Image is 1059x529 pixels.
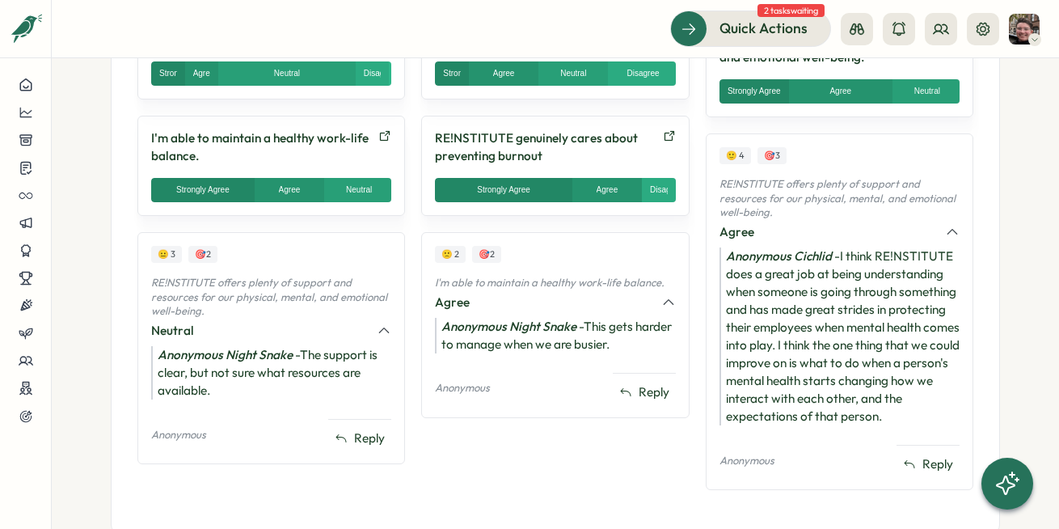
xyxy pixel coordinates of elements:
[914,85,940,98] div: Neutral
[757,4,825,17] span: 2 tasks waiting
[435,381,490,396] p: Anonymous
[719,454,774,468] p: Anonymous
[346,184,372,197] div: Neutral
[151,276,391,319] p: RE!NSTITUTE offers plenty of support and resources for our physical, mental, and emotional well-b...
[435,318,675,353] div: - This gets harder to manage when we are busier.
[1009,14,1040,44] img: Jordan Marino
[435,294,651,311] div: Agree
[435,129,656,165] p: RE!NSTITUTE genuinely cares about preventing burnout
[719,177,960,220] p: RE!NSTITUTE offers plenty of support and resources for our physical, mental, and emotional well-b...
[151,322,367,340] div: Neutral
[274,67,300,80] div: Neutral
[354,430,385,447] span: Reply
[597,184,618,197] div: Agree
[719,248,960,425] div: - I think RE!NSTITUTE does a great job at being understanding when someone is going through somet...
[441,319,576,334] i: Anonymous Night Snake
[493,67,515,80] div: Agree
[719,147,751,164] div: Sentiment Score
[159,67,177,80] div: Strongly Agree
[757,147,787,164] div: Upvotes
[151,129,372,165] p: I'm able to maintain a healthy work-life balance.
[650,184,668,197] div: Disagree
[726,248,832,264] i: Anonymous Cichlid
[188,246,217,263] div: Upvotes
[378,129,391,165] a: Open survey in new tab
[151,246,182,263] div: Sentiment Score
[328,426,391,451] button: Reply
[279,184,301,197] div: Agree
[719,18,808,39] span: Quick Actions
[627,67,659,80] div: Disagree
[639,383,669,401] span: Reply
[364,67,382,80] div: Disagree
[151,346,391,400] div: - The support is clear, but not sure what resources are available.
[443,67,461,80] div: Strongly Agree
[477,184,530,197] div: Strongly Agree
[663,129,676,165] a: Open survey in new tab
[719,223,935,241] div: Agree
[158,347,293,362] i: Anonymous Night Snake
[728,85,781,98] div: Strongly Agree
[613,380,676,404] button: Reply
[193,67,211,80] div: Agree
[151,428,206,442] p: Anonymous
[922,455,953,473] span: Reply
[670,11,831,46] button: Quick Actions
[176,184,230,197] div: Strongly Agree
[435,276,675,290] p: I'm able to maintain a healthy work-life balance.
[560,67,586,80] div: Neutral
[472,246,501,263] div: Upvotes
[897,452,960,476] button: Reply
[829,85,851,98] div: Agree
[435,246,466,263] div: Sentiment Score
